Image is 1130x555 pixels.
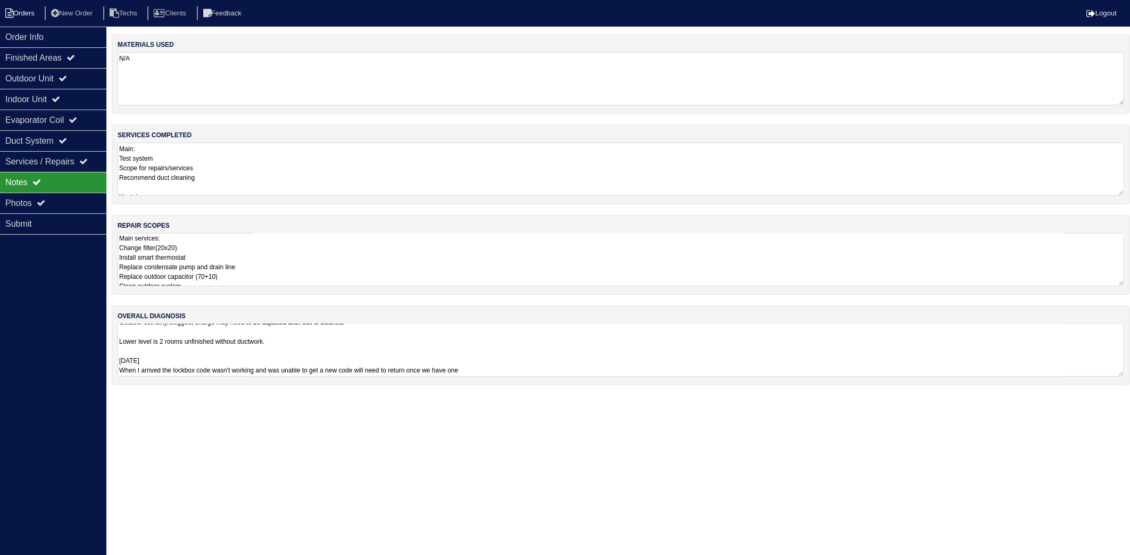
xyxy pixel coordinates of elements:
[118,221,170,230] label: repair scopes
[118,233,1124,286] textarea: Main services: Change filter(20x20) Install smart thermostat Replace condensate pump and drain li...
[1086,9,1117,17] a: Logout
[103,6,146,21] li: Techs
[147,9,195,17] a: Clients
[118,40,174,49] label: materials used
[103,9,146,17] a: Techs
[118,324,1124,377] textarea: Main: Thermostat satisfied upon arrival. Test system heat and cool, operating normally. Scope for...
[45,6,101,21] li: New Order
[45,9,101,17] a: New Order
[118,311,186,321] label: overall diagnosis
[197,6,250,21] li: Feedback
[147,6,195,21] li: Clients
[118,52,1124,105] textarea: N/A
[118,143,1124,196] textarea: Main: Test system Scope for repairs/services Recommend duct cleaning Upstairs: Test system Scope ...
[118,130,192,140] label: services completed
